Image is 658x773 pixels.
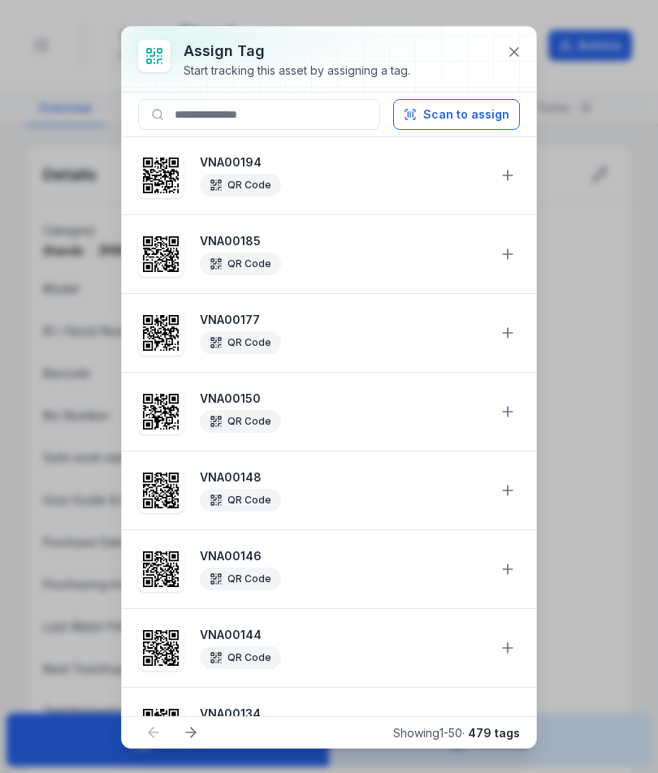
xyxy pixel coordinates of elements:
div: QR Code [200,331,281,354]
div: QR Code [200,568,281,590]
div: QR Code [200,489,281,512]
strong: VNA00150 [200,391,486,407]
strong: VNA00146 [200,548,486,564]
strong: VNA00194 [200,154,486,171]
button: Scan to assign [393,99,520,130]
div: QR Code [200,410,281,433]
strong: 479 tags [468,726,520,740]
div: QR Code [200,646,281,669]
span: Showing 1 - 50 · [393,726,520,740]
div: QR Code [200,253,281,275]
strong: VNA00177 [200,312,486,328]
strong: VNA00134 [200,706,486,722]
strong: VNA00185 [200,233,486,249]
div: Start tracking this asset by assigning a tag. [184,63,410,79]
div: QR Code [200,174,281,196]
h3: Assign tag [184,40,410,63]
strong: VNA00144 [200,627,486,643]
strong: VNA00148 [200,469,486,486]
